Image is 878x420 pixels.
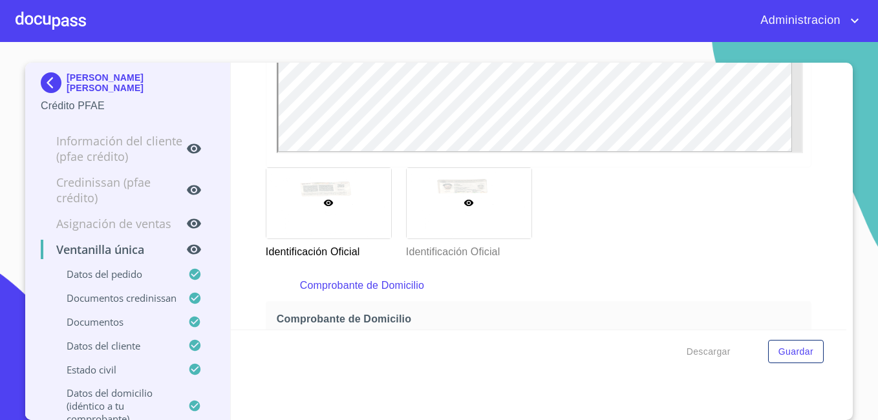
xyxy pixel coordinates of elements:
p: Crédito PFAE [41,98,215,114]
span: Guardar [778,344,813,360]
p: Identificación Oficial [406,239,531,260]
p: Estado civil [41,363,188,376]
span: Administracion [751,10,847,31]
p: Identificación Oficial [266,239,391,260]
img: Docupass spot blue [41,72,67,93]
p: Ventanilla única [41,242,186,257]
p: Documentos CrediNissan [41,291,188,304]
p: Datos del cliente [41,339,188,352]
p: Documentos [41,315,188,328]
span: Comprobante de Domicilio [277,312,806,326]
p: Asignación de Ventas [41,216,186,231]
p: Comprobante de Domicilio [300,278,777,293]
p: Credinissan (PFAE crédito) [41,174,186,205]
button: Guardar [768,340,824,364]
p: Datos del pedido [41,268,188,280]
button: account of current user [751,10,862,31]
span: Descargar [687,344,731,360]
p: [PERSON_NAME] [PERSON_NAME] [67,72,215,93]
div: [PERSON_NAME] [PERSON_NAME] [41,72,215,98]
p: Información del cliente (PFAE crédito) [41,133,186,164]
button: Descargar [681,340,736,364]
